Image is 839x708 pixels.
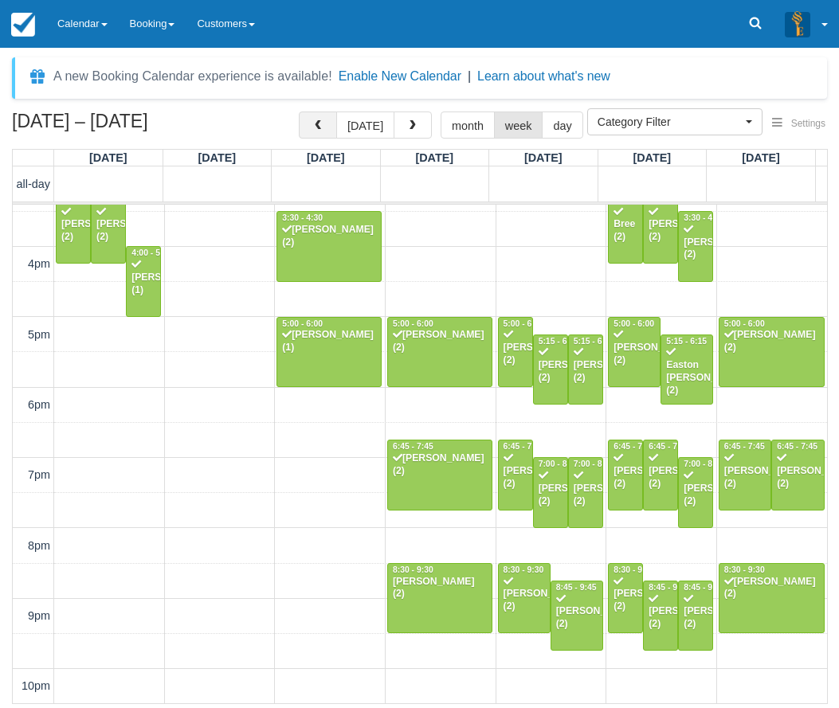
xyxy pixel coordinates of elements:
[649,583,689,592] span: 8:45 - 9:45
[776,452,819,491] div: [PERSON_NAME] (2)
[608,440,643,510] a: 6:45 - 7:45[PERSON_NAME] (2)
[276,211,382,281] a: 3:30 - 4:30[PERSON_NAME] (2)
[539,337,579,346] span: 5:15 - 6:15
[61,206,86,244] div: [PERSON_NAME] (2)
[307,151,345,164] span: [DATE]
[524,151,563,164] span: [DATE]
[131,259,156,297] div: [PERSON_NAME] (1)
[633,151,671,164] span: [DATE]
[723,576,820,601] div: [PERSON_NAME] (2)
[643,194,678,264] a: 3:15 - 4:15[PERSON_NAME] (2)
[598,114,742,130] span: Category Filter
[614,442,654,451] span: 6:45 - 7:45
[393,319,433,328] span: 5:00 - 6:00
[724,442,765,451] span: 6:45 - 7:45
[17,178,50,190] span: all-day
[777,442,817,451] span: 6:45 - 7:45
[28,609,50,622] span: 9pm
[648,452,673,491] div: [PERSON_NAME] (2)
[723,329,820,354] div: [PERSON_NAME] (2)
[614,196,654,205] span: 3:15 - 4:15
[393,565,433,574] span: 8:30 - 9:30
[665,346,708,397] div: Easton [PERSON_NAME] (2)
[387,563,492,633] a: 8:30 - 9:30[PERSON_NAME] (2)
[678,457,713,527] a: 7:00 - 8:00[PERSON_NAME] (2)
[198,151,236,164] span: [DATE]
[573,470,598,508] div: [PERSON_NAME] (2)
[555,593,598,632] div: [PERSON_NAME] (2)
[684,213,724,222] span: 3:30 - 4:30
[28,468,50,481] span: 7pm
[613,329,656,367] div: [PERSON_NAME] (2)
[678,211,713,281] a: 3:30 - 4:30[PERSON_NAME] (2)
[28,398,50,411] span: 6pm
[11,13,35,37] img: checkfront-main-nav-mini-logo.png
[719,563,825,633] a: 8:30 - 9:30[PERSON_NAME] (2)
[91,194,126,264] a: 3:15 - 4:15[PERSON_NAME] (2)
[533,457,568,527] a: 7:00 - 8:00[PERSON_NAME] (2)
[666,337,707,346] span: 5:15 - 6:15
[392,576,488,601] div: [PERSON_NAME] (2)
[22,679,50,692] span: 10pm
[791,118,825,129] span: Settings
[551,581,603,651] a: 8:45 - 9:45[PERSON_NAME] (2)
[684,460,724,468] span: 7:00 - 8:00
[494,111,543,139] button: week
[763,112,835,135] button: Settings
[568,334,603,405] a: 5:15 - 6:15[PERSON_NAME] (2)
[724,319,765,328] span: 5:00 - 6:00
[282,213,323,222] span: 3:30 - 4:30
[276,317,382,387] a: 5:00 - 6:00[PERSON_NAME] (1)
[643,581,678,651] a: 8:45 - 9:45[PERSON_NAME] (2)
[498,563,551,633] a: 8:30 - 9:30[PERSON_NAME] (2)
[723,452,766,491] div: [PERSON_NAME] (2)
[661,334,713,405] a: 5:15 - 6:15Easton [PERSON_NAME] (2)
[504,319,544,328] span: 5:00 - 6:00
[683,224,708,262] div: [PERSON_NAME] (2)
[12,111,214,141] h2: [DATE] – [DATE]
[28,328,50,341] span: 5pm
[574,337,614,346] span: 5:15 - 6:15
[683,470,708,508] div: [PERSON_NAME] (2)
[613,576,638,614] div: [PERSON_NAME] (2)
[131,248,172,257] span: 4:00 - 5:00
[648,206,673,244] div: [PERSON_NAME] (2)
[538,470,563,508] div: [PERSON_NAME] (2)
[468,69,471,83] span: |
[441,111,495,139] button: month
[648,593,673,632] div: [PERSON_NAME] (2)
[608,194,643,264] a: 3:15 - 4:15Bree (2)
[28,257,50,270] span: 4pm
[649,196,689,205] span: 3:15 - 4:15
[649,442,689,451] span: 6:45 - 7:45
[281,329,377,354] div: [PERSON_NAME] (1)
[587,108,763,135] button: Category Filter
[785,11,810,37] img: A3
[613,452,638,491] div: [PERSON_NAME] (2)
[503,452,528,491] div: [PERSON_NAME] (2)
[28,539,50,552] span: 8pm
[683,593,708,632] div: [PERSON_NAME] (2)
[387,440,492,510] a: 6:45 - 7:45[PERSON_NAME] (2)
[392,329,488,354] div: [PERSON_NAME] (2)
[53,67,332,86] div: A new Booking Calendar experience is available!
[339,68,461,84] button: Enable New Calendar
[539,460,579,468] span: 7:00 - 8:00
[393,442,433,451] span: 6:45 - 7:45
[643,440,678,510] a: 6:45 - 7:45[PERSON_NAME] (2)
[614,319,654,328] span: 5:00 - 6:00
[392,452,488,478] div: [PERSON_NAME] (2)
[336,111,394,139] button: [DATE]
[503,576,546,614] div: [PERSON_NAME] (2)
[533,334,568,405] a: 5:15 - 6:15[PERSON_NAME] (2)
[608,317,661,387] a: 5:00 - 6:00[PERSON_NAME] (2)
[614,565,654,574] span: 8:30 - 9:30
[96,206,121,244] div: [PERSON_NAME] (2)
[281,224,377,249] div: [PERSON_NAME] (2)
[538,346,563,385] div: [PERSON_NAME] (2)
[608,563,643,633] a: 8:30 - 9:30[PERSON_NAME] (2)
[56,194,91,264] a: 3:15 - 4:15[PERSON_NAME] (2)
[503,329,528,367] div: [PERSON_NAME] (2)
[498,440,533,510] a: 6:45 - 7:45[PERSON_NAME] (2)
[126,246,161,316] a: 4:00 - 5:00[PERSON_NAME] (1)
